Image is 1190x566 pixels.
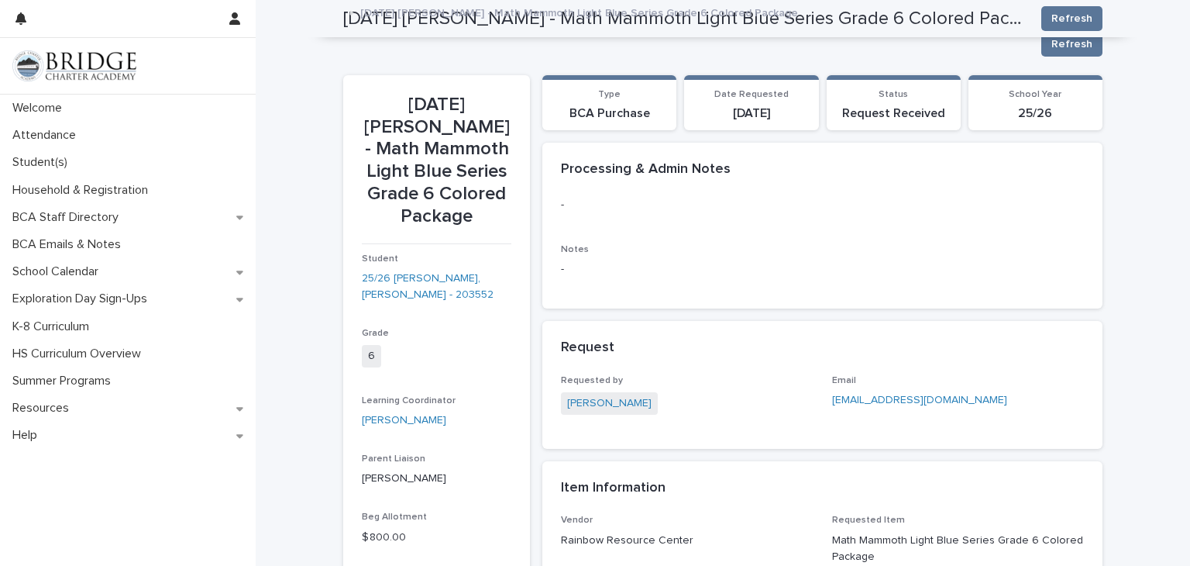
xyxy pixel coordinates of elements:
[561,376,623,385] span: Requested by
[832,395,1007,406] a: [EMAIL_ADDRESS][DOMAIN_NAME]
[561,161,731,178] h2: Processing & Admin Notes
[714,90,789,99] span: Date Requested
[362,94,511,228] p: [DATE] [PERSON_NAME] - Math Mammoth Light Blue Series Grade 6 Colored Package
[12,50,136,81] img: V1C1m3IdTEidaUdm9Hs0
[6,155,80,170] p: Student(s)
[6,374,123,388] p: Summer Programs
[362,530,511,546] p: $ 800.00
[6,183,160,198] p: Household & Registration
[832,376,856,385] span: Email
[1041,32,1102,57] button: Refresh
[879,90,908,99] span: Status
[6,264,111,279] p: School Calendar
[832,533,1085,565] p: Math Mammoth Light Blue Series Grade 6 Colored Package
[561,516,593,525] span: Vendor
[693,106,809,121] p: [DATE]
[552,106,667,121] p: BCA Purchase
[6,210,131,225] p: BCA Staff Directory
[561,197,1084,213] p: -
[362,345,381,368] span: 6
[567,395,652,412] a: [PERSON_NAME]
[1051,36,1092,52] span: Refresh
[360,3,798,20] p: [DATE] [PERSON_NAME] - Math Mammoth Light Blue Series Grade 6 Colored Package
[598,90,621,99] span: Type
[978,106,1093,121] p: 25/26
[561,245,589,254] span: Notes
[362,396,456,406] span: Learning Coordinator
[836,106,951,121] p: Request Received
[362,254,398,264] span: Student
[362,271,511,303] a: 25/26 [PERSON_NAME], [PERSON_NAME] - 203552
[6,101,74,116] p: Welcome
[561,480,666,497] h2: Item Information
[6,401,81,416] p: Resources
[561,261,1084,278] p: -
[561,533,813,549] p: Rainbow Resource Center
[6,128,88,143] p: Attendance
[362,412,446,429] a: [PERSON_NAME]
[6,292,160,306] p: Exploration Day Sign-Ups
[6,347,153,361] p: HS Curriculum Overview
[6,319,101,334] p: K-8 Curriculum
[561,340,614,357] h2: Request
[362,513,427,522] span: Beg Allotment
[1009,90,1061,99] span: School Year
[6,428,50,443] p: Help
[362,454,425,464] span: Parent Liaison
[362,329,389,338] span: Grade
[362,471,511,487] p: [PERSON_NAME]
[832,516,905,525] span: Requested Item
[6,237,133,252] p: BCA Emails & Notes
